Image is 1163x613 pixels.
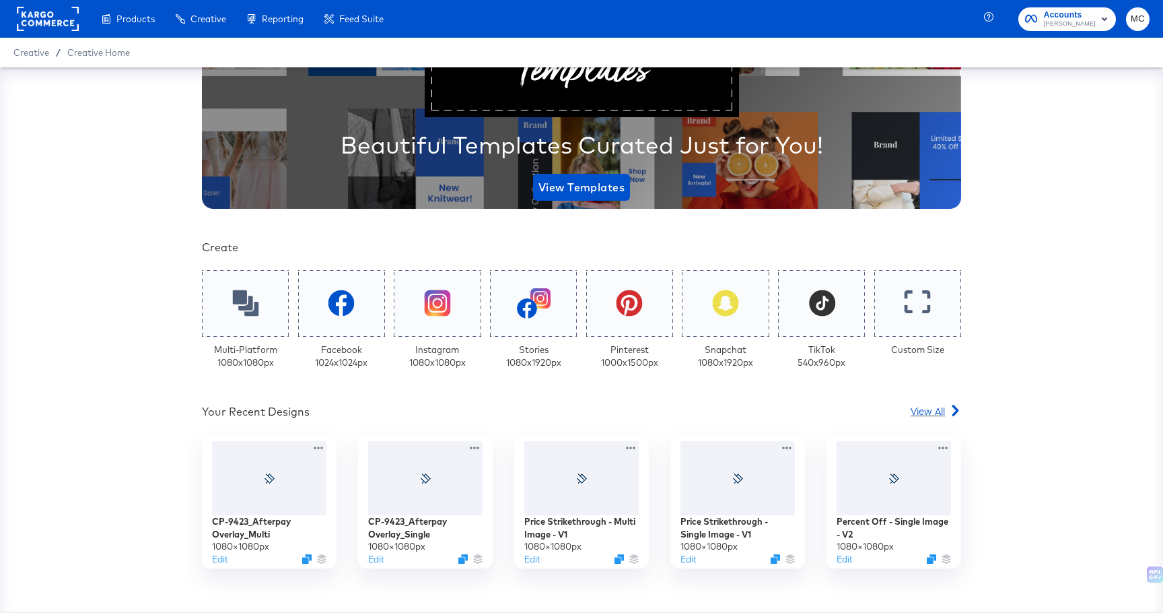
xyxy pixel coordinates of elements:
button: Edit [680,553,696,566]
a: View All [911,404,961,424]
div: Instagram 1080 x 1080 px [409,344,466,368]
span: Reporting [262,13,304,24]
div: CP-9423_Afterpay Overlay_Single [368,515,483,540]
button: Edit [837,553,852,566]
svg: Duplicate [771,554,780,564]
div: Multi-Platform 1080 x 1080 px [214,344,277,368]
div: Facebook 1024 x 1024 px [315,344,367,368]
div: Price Strikethrough - Multi Image - V11080×1080pxEditDuplicate [514,434,649,569]
div: Your Recent Designs [202,404,310,420]
div: Stories 1080 x 1920 px [506,344,561,368]
button: Edit [524,553,540,566]
div: 1080 × 1080 px [837,540,894,553]
button: Edit [212,553,227,566]
div: Snapchat 1080 x 1920 px [698,344,753,368]
span: [PERSON_NAME] [1044,19,1096,30]
span: Products [116,13,155,24]
div: 1080 × 1080 px [524,540,581,553]
div: 1080 × 1080 px [212,540,269,553]
div: Percent Off - Single Image - V21080×1080pxEditDuplicate [826,434,961,569]
div: TikTok 540 x 960 px [798,344,845,368]
button: MC [1126,7,1150,31]
svg: Duplicate [302,554,312,564]
span: MC [1131,11,1144,27]
svg: Duplicate [614,554,624,564]
div: Create [202,240,961,255]
div: Percent Off - Single Image - V2 [837,515,951,540]
button: Accounts[PERSON_NAME] [1018,7,1116,31]
svg: Duplicate [927,554,936,564]
div: Price Strikethrough - Single Image - V11080×1080pxEditDuplicate [670,434,805,569]
div: 1080 × 1080 px [680,540,738,553]
div: CP-9423_Afterpay Overlay_Multi1080×1080pxEditDuplicate [202,434,337,569]
button: View Templates [533,174,630,201]
div: Pinterest 1000 x 1500 px [601,344,658,368]
span: / [49,47,67,58]
div: CP-9423_Afterpay Overlay_Single1080×1080pxEditDuplicate [358,434,493,569]
span: Feed Suite [339,13,384,24]
a: Creative Home [67,47,130,58]
button: Edit [368,553,384,566]
div: Beautiful Templates Curated Just for You! [341,128,823,162]
div: CP-9423_Afterpay Overlay_Multi [212,515,326,540]
span: Creative [190,13,226,24]
span: View All [911,404,945,418]
div: 1080 × 1080 px [368,540,425,553]
span: View Templates [538,178,625,197]
div: Price Strikethrough - Single Image - V1 [680,515,795,540]
div: Price Strikethrough - Multi Image - V1 [524,515,639,540]
span: Creative [13,47,49,58]
svg: Duplicate [458,554,468,564]
div: Custom Size [891,344,944,356]
span: Accounts [1044,8,1096,22]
